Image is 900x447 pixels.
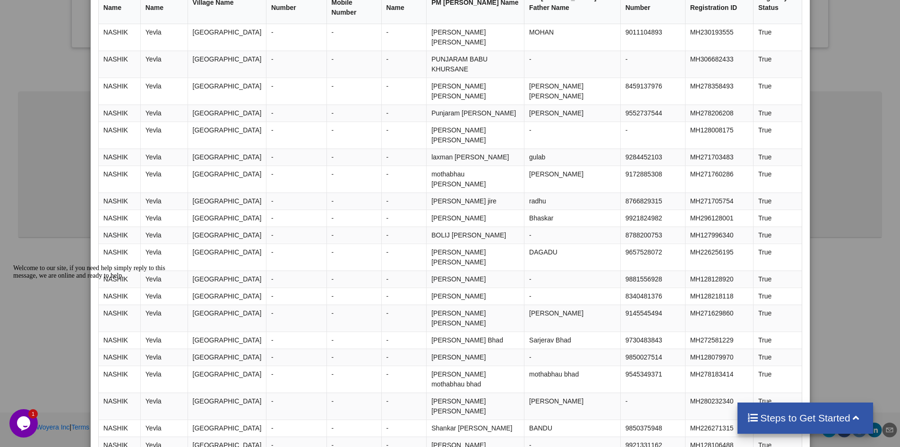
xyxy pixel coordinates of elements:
td: [GEOGRAPHIC_DATA] [187,78,266,105]
td: MH127996340 [685,227,753,244]
td: 9881556928 [620,271,685,288]
td: - [326,51,381,78]
td: - [266,288,326,305]
td: Punjaram [PERSON_NAME] [426,105,524,122]
td: 9730483843 [620,332,685,349]
td: 9545349371 [620,366,685,393]
td: NASHIK [99,193,140,210]
td: - [381,51,426,78]
td: - [326,305,381,332]
td: - [266,420,326,437]
td: True [753,332,802,349]
td: - [381,332,426,349]
td: - [381,349,426,366]
td: - [381,393,426,420]
td: - [266,193,326,210]
td: - [326,105,381,122]
td: [GEOGRAPHIC_DATA] [187,105,266,122]
td: - [266,210,326,227]
td: - [266,227,326,244]
td: True [753,366,802,393]
td: gulab [524,149,620,166]
td: [GEOGRAPHIC_DATA] [187,210,266,227]
td: [PERSON_NAME] mothabhau bhad [426,366,524,393]
td: - [266,51,326,78]
td: 9011104893 [620,24,685,51]
td: MH280232340 [685,393,753,420]
td: [GEOGRAPHIC_DATA] [187,244,266,271]
td: - [381,78,426,105]
td: True [753,271,802,288]
td: True [753,210,802,227]
td: True [753,149,802,166]
td: - [326,24,381,51]
td: [GEOGRAPHIC_DATA] [187,349,266,366]
td: - [326,78,381,105]
td: BANDU [524,420,620,437]
td: NASHIK [99,24,140,51]
td: - [381,227,426,244]
td: Yevla [140,24,188,51]
td: radhu [524,193,620,210]
td: MH226256195 [685,244,753,271]
td: - [524,122,620,149]
td: MH128128920 [685,271,753,288]
td: - [326,288,381,305]
div: Welcome to our site, if you need help simply reply to this message, we are online and ready to help. [4,4,174,19]
td: - [326,366,381,393]
td: 9172885308 [620,166,685,193]
td: [GEOGRAPHIC_DATA] [187,288,266,305]
td: MH226271315 [685,420,753,437]
td: True [753,288,802,305]
td: NASHIK [99,149,140,166]
td: - [266,244,326,271]
td: NASHIK [99,244,140,271]
td: - [266,105,326,122]
td: - [381,149,426,166]
td: [GEOGRAPHIC_DATA] [187,271,266,288]
td: - [326,271,381,288]
td: [PERSON_NAME] [PERSON_NAME] [426,305,524,332]
td: MH278183414 [685,366,753,393]
td: - [381,305,426,332]
td: NASHIK [99,393,140,420]
td: - [266,305,326,332]
td: [GEOGRAPHIC_DATA] [187,332,266,349]
td: MH278358493 [685,78,753,105]
td: - [266,332,326,349]
td: - [524,51,620,78]
td: True [753,24,802,51]
td: Bhaskar [524,210,620,227]
td: - [620,393,685,420]
td: [PERSON_NAME] [524,166,620,193]
td: - [266,366,326,393]
td: True [753,105,802,122]
td: - [381,105,426,122]
td: - [326,227,381,244]
td: [GEOGRAPHIC_DATA] [187,393,266,420]
td: - [326,193,381,210]
td: MH296128001 [685,210,753,227]
td: laxman [PERSON_NAME] [426,149,524,166]
td: Yevla [140,166,188,193]
td: [PERSON_NAME] Bhad [426,332,524,349]
td: 9657528072 [620,244,685,271]
td: 8766829315 [620,193,685,210]
td: [GEOGRAPHIC_DATA] [187,227,266,244]
td: MH278206208 [685,105,753,122]
td: [GEOGRAPHIC_DATA] [187,51,266,78]
td: - [524,288,620,305]
td: Yevla [140,193,188,210]
td: [PERSON_NAME] [PERSON_NAME] [426,78,524,105]
td: NASHIK [99,105,140,122]
td: NASHIK [99,420,140,437]
td: [GEOGRAPHIC_DATA] [187,420,266,437]
td: - [381,271,426,288]
td: [PERSON_NAME] [PERSON_NAME] [426,122,524,149]
td: - [381,122,426,149]
td: Yevla [140,78,188,105]
td: - [266,166,326,193]
td: Yevla [140,51,188,78]
td: MOHAN [524,24,620,51]
td: 8340481376 [620,288,685,305]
